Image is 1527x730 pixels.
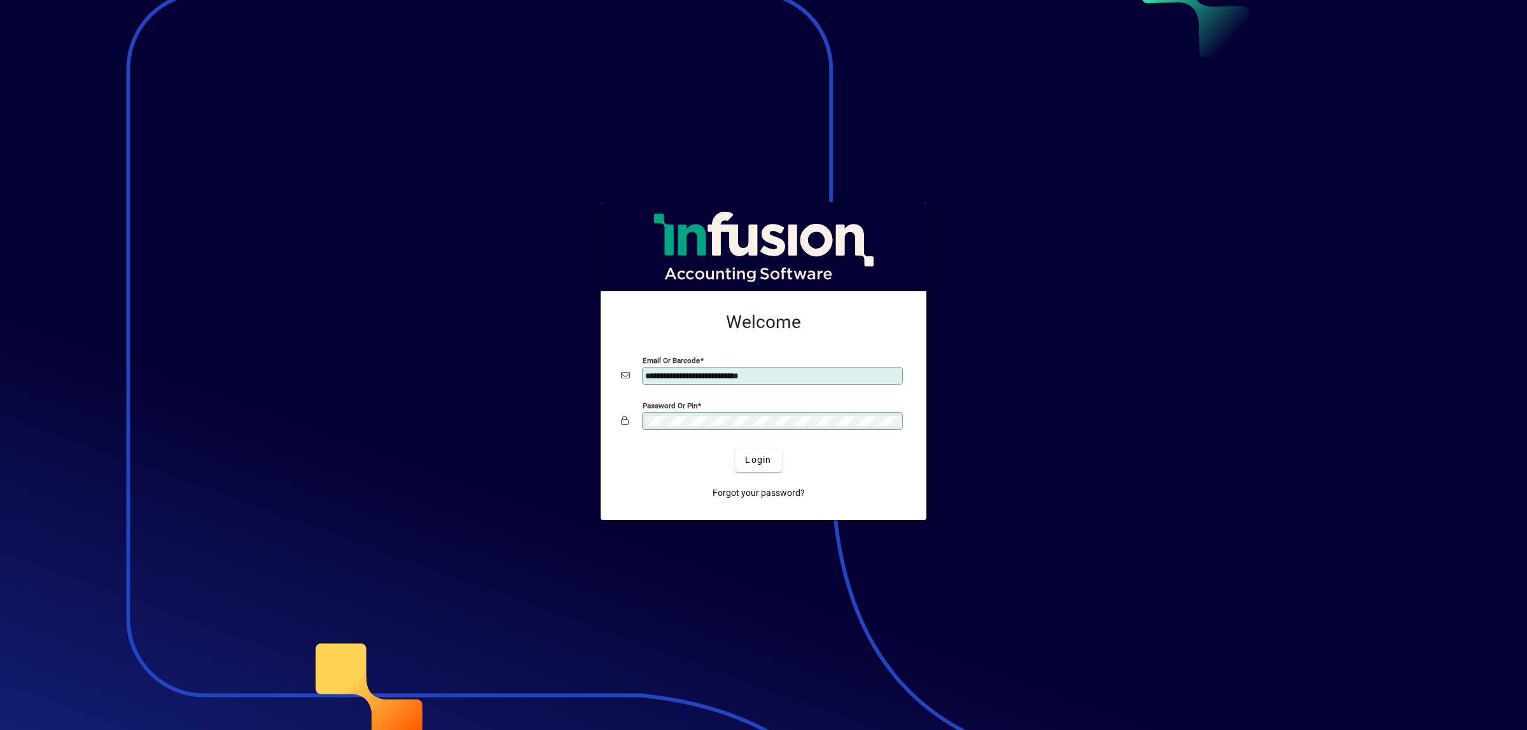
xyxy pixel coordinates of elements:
[621,312,906,333] h2: Welcome
[643,401,697,410] mat-label: Password or Pin
[735,449,781,472] button: Login
[713,486,805,500] span: Forgot your password?
[708,482,810,505] a: Forgot your password?
[643,355,700,364] mat-label: Email or Barcode
[745,453,771,467] span: Login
